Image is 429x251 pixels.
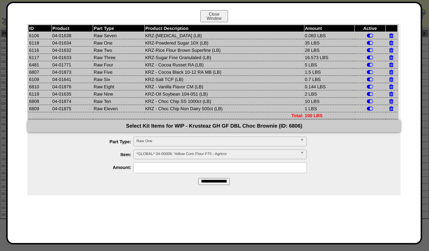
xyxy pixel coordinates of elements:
[144,61,304,68] td: KRZ - Cocoa Russet RA (LB)
[144,54,304,61] td: KRZ-Sugar Fine Granulated (LB)
[28,32,52,39] td: 6106
[304,32,355,39] td: 0.083 LBS
[304,112,355,119] td: 100 LBS
[144,105,304,112] td: KRZ - Choc Chip Non Dairy 500ct (LB)
[28,54,52,61] td: 6117
[136,137,297,145] span: Raw One
[200,10,228,22] button: CloseWindow
[28,39,52,47] td: 6118
[28,61,52,68] td: 6481
[144,32,304,39] td: KRZ-[MEDICAL_DATA] (LB)
[51,90,93,98] td: 04-01635
[51,83,93,90] td: 04-01876
[93,32,144,39] td: Raw Seven
[28,68,52,76] td: 6807
[144,98,304,105] td: KRZ - Choc Chip SS 1000ct (LB)
[41,165,133,170] label: Amount:
[28,83,52,90] td: 6810
[304,54,355,61] td: 16.573 LBS
[144,76,304,83] td: KRZ-Salt TCP (LB)
[144,39,304,47] td: KRZ-Powdered Sugar 10X (LB)
[93,90,144,98] td: Raw Nine
[93,98,144,105] td: Raw Ten
[93,39,144,47] td: Raw One
[136,150,297,158] span: *GLOBAL* 04-00006: Yellow Corn Flour F75 - Agricor
[200,16,229,21] a: CloseWindow
[51,25,93,32] th: Product
[304,76,355,83] td: 0.7 LBS
[93,76,144,83] td: Raw Six
[93,83,144,90] td: Raw Eight
[93,68,144,76] td: Raw Five
[28,112,304,119] td: Total:
[93,61,144,68] td: Raw Four
[304,105,355,112] td: 1 LBS
[51,32,93,39] td: 04-01638
[41,152,133,157] label: Item:
[304,61,355,68] td: 5 LBS
[51,76,93,83] td: 04-01641
[355,25,386,32] th: Active
[51,98,93,105] td: 04-01874
[93,47,144,54] td: Raw Two
[144,25,304,32] th: Product Description
[51,105,93,112] td: 04-01875
[28,47,52,54] td: 6116
[144,83,304,90] td: KRZ - Vanilla Flavor CM (LB)
[51,54,93,61] td: 04-01633
[304,25,355,32] th: Amount
[144,47,304,54] td: KRZ-Rice Flour Brown Superfine (LB)
[304,47,355,54] td: 28 LBS
[51,68,93,76] td: 04-01873
[28,76,52,83] td: 6109
[144,68,304,76] td: KRZ - Cocoa Black 10-12 RA MB (LB)
[51,39,93,47] td: 04-01634
[304,39,355,47] td: 35 LBS
[28,98,52,105] td: 6808
[304,90,355,98] td: 2 LBS
[93,25,144,32] th: Part Type
[304,68,355,76] td: 1.5 LBS
[144,90,304,98] td: KRZ-Oil Soybean 104-051 (LB)
[28,90,52,98] td: 6119
[51,61,93,68] td: 04-01771
[93,105,144,112] td: Raw Eleven
[28,105,52,112] td: 6809
[28,25,52,32] th: ID
[41,139,133,144] label: Part Type:
[304,98,355,105] td: 10 LBS
[304,83,355,90] td: 0.144 LBS
[51,47,93,54] td: 04-01632
[27,120,401,132] div: Select Kit Items for WIP - Krusteaz GH GF DBL Choc Brownie (ID: 6806)
[93,54,144,61] td: Raw Three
